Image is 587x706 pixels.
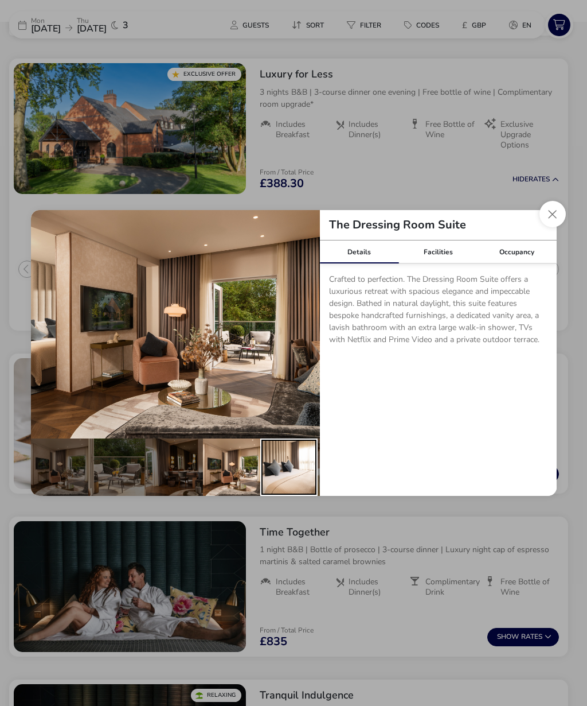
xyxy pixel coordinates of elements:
h2: The Dressing Room Suite [320,219,475,231]
img: 924038294406c2d5d628f0a27d7738130d7fc690d95b0939ba3b875654863eef [31,210,320,439]
button: Close dialog [539,201,566,227]
div: Facilities [398,240,478,263]
div: Details [320,240,399,263]
div: details [31,210,557,496]
p: Crafted to perfection. The Dressing Room Suite offers a luxurious retreat with spacious elegance ... [329,273,547,350]
div: Occupancy [478,240,557,263]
